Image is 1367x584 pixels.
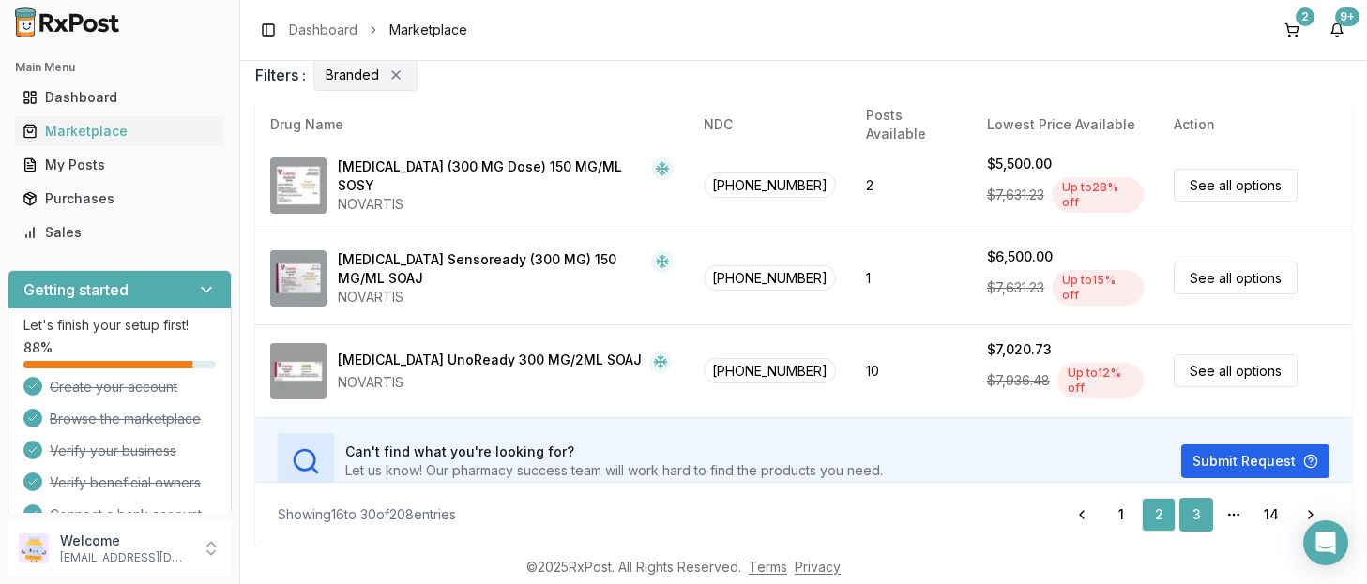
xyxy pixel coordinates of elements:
[270,250,327,307] img: Cosentyx Sensoready (300 MG) 150 MG/ML SOAJ
[851,232,972,324] td: 1
[15,216,224,249] a: Sales
[972,102,1159,147] th: Lowest Price Available
[1296,7,1314,26] div: 2
[749,559,787,575] a: Terms
[8,150,232,180] button: My Posts
[1063,498,1101,532] a: Go to previous page
[8,184,232,214] button: Purchases
[50,442,176,460] span: Verify your business
[50,473,201,492] span: Verify beneficial owners
[255,102,689,147] th: Drug Name
[19,533,49,563] img: User avatar
[1104,498,1138,532] a: 1
[1335,7,1359,26] div: 9+
[987,155,1052,173] div: $5,500.00
[795,559,841,575] a: Privacy
[23,88,217,107] div: Dashboard
[704,172,836,198] span: [PHONE_NUMBER]
[8,7,128,37] img: RxPost Logo
[289,21,357,39] a: Dashboard
[338,195,674,214] div: NOVARTIS
[1277,15,1307,45] button: 2
[23,189,217,208] div: Purchases
[1063,498,1329,532] nav: pagination
[15,114,224,148] a: Marketplace
[23,156,217,174] div: My Posts
[987,371,1050,390] span: $7,936.48
[1142,498,1176,532] a: 2
[987,278,1044,297] span: $7,631.23
[15,182,224,216] a: Purchases
[1322,15,1352,45] button: 9+
[704,358,836,383] span: [PHONE_NUMBER]
[23,122,217,141] div: Marketplace
[278,505,456,524] div: Showing 16 to 30 of 208 entries
[1254,498,1288,532] a: 14
[270,157,327,214] img: Cosentyx (300 MG Dose) 150 MG/ML SOSY
[23,223,217,242] div: Sales
[270,343,327,399] img: Cosentyx UnoReady 300 MG/2ML SOAJ
[1174,262,1298,294] a: See all options
[326,66,379,84] span: Branded
[15,60,224,75] h2: Main Menu
[1159,102,1352,147] th: Action
[387,66,405,84] button: Remove Branded filter
[50,378,177,397] span: Create your account
[60,532,190,550] p: Welcome
[338,250,644,288] div: [MEDICAL_DATA] Sensoready (300 MG) 150 MG/ML SOAJ
[1303,520,1348,565] div: Open Intercom Messenger
[389,21,467,39] span: Marketplace
[1181,444,1329,478] button: Submit Request
[1052,177,1144,213] div: Up to 28 % off
[1292,498,1329,532] a: Go to next page
[345,461,883,480] p: Let us know! Our pharmacy success team will work hard to find the products you need.
[1179,498,1213,532] a: 3
[289,21,467,39] nav: breadcrumb
[851,102,972,147] th: Posts Available
[8,82,232,112] button: Dashboard
[1052,270,1144,306] div: Up to 15 % off
[8,217,232,247] button: Sales
[8,116,232,146] button: Marketplace
[15,81,224,114] a: Dashboard
[851,324,972,417] td: 10
[1057,363,1144,398] div: Up to 12 % off
[1174,354,1298,387] a: See all options
[1174,169,1298,202] a: See all options
[255,64,306,86] span: Filters :
[987,247,1053,266] div: $6,500.00
[15,148,224,182] a: My Posts
[50,410,201,428] span: Browse the marketplace
[338,288,674,307] div: NOVARTIS
[23,278,129,301] h3: Getting started
[338,351,642,373] div: [MEDICAL_DATA] UnoReady 300 MG/2ML SOAJ
[60,550,190,565] p: [EMAIL_ADDRESS][DOMAIN_NAME]
[689,102,851,147] th: NDC
[23,316,216,335] p: Let's finish your setup first!
[338,157,644,195] div: [MEDICAL_DATA] (300 MG Dose) 150 MG/ML SOSY
[345,442,883,461] h3: Can't find what you're looking for?
[987,186,1044,204] span: $7,631.23
[704,265,836,291] span: [PHONE_NUMBER]
[23,338,53,357] span: 88 %
[338,373,672,392] div: NOVARTIS
[50,505,202,524] span: Connect a bank account
[987,340,1052,359] div: $7,020.73
[851,139,972,232] td: 2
